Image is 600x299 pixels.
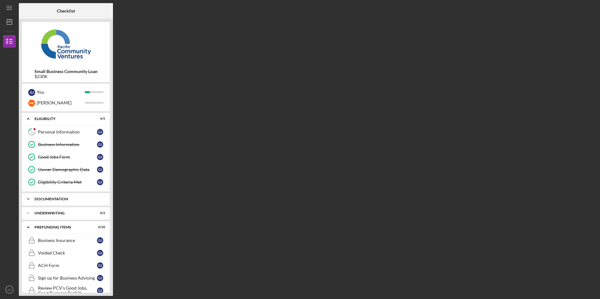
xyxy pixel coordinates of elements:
[25,163,107,176] a: Owner Demographic DataGJ
[97,237,103,244] div: G J
[94,225,105,229] div: 0 / 10
[35,211,89,215] div: Underwriting
[38,263,97,268] div: ACH Form
[28,100,35,107] div: M C
[97,262,103,269] div: G J
[37,97,85,108] div: [PERSON_NAME]
[25,284,107,297] a: Review PCV's Good Jobs, Good Business ToolkitGJ
[22,25,110,63] img: Product logo
[94,211,105,215] div: 0 / 2
[94,117,105,121] div: 4 / 5
[38,129,97,134] div: Personal Information
[97,141,103,148] div: G J
[35,74,98,79] div: $230K
[25,138,107,151] a: Business InformationGJ
[25,151,107,163] a: Good Jobs FormGJ
[31,130,33,134] tspan: 1
[28,89,35,96] div: G J
[38,180,97,185] div: Eligibility Criteria Met
[97,275,103,281] div: G J
[35,69,98,74] b: Small Business Community Loan
[25,259,107,272] a: ACH FormGJ
[35,225,89,229] div: Prefunding Items
[25,176,107,188] a: Eligibility Criteria MetGJ
[38,167,97,172] div: Owner Demographic Data
[97,166,103,173] div: G J
[38,286,97,296] div: Review PCV's Good Jobs, Good Business Toolkit
[97,179,103,185] div: G J
[38,250,97,255] div: Voided Check
[25,247,107,259] a: Voided CheckGJ
[3,283,16,296] button: GJ
[35,117,89,121] div: Eligibility
[8,288,11,291] text: GJ
[97,129,103,135] div: G J
[38,275,97,281] div: Sign up for Business Advising
[38,142,97,147] div: Business Information
[25,126,107,138] a: 1Personal InformationGJ
[57,8,75,13] b: Checklist
[25,272,107,284] a: Sign up for Business AdvisingGJ
[38,155,97,160] div: Good Jobs Form
[35,197,102,201] div: Documentation
[97,250,103,256] div: G J
[37,87,85,97] div: You
[25,234,107,247] a: Business InsuranceGJ
[97,154,103,160] div: G J
[38,238,97,243] div: Business Insurance
[97,287,103,294] div: G J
